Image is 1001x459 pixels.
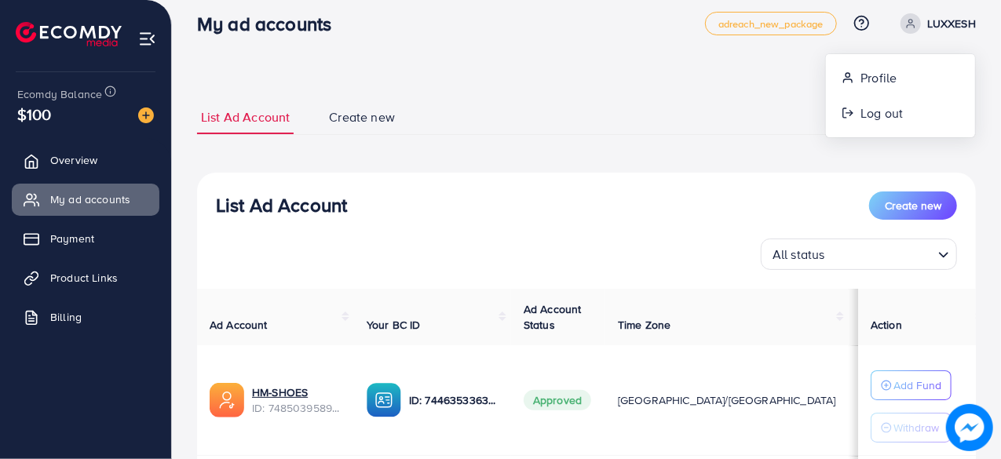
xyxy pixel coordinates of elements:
span: Ecomdy Balance [17,86,102,102]
span: ID: 7485039589481037831 [252,400,342,416]
ul: LUXXESH [825,53,976,138]
img: logo [16,22,122,46]
span: Approved [524,390,591,410]
span: Ad Account Status [524,301,582,333]
span: Action [871,317,902,333]
p: ID: 7446353363467288577 [409,391,499,410]
a: Payment [12,223,159,254]
a: Overview [12,144,159,176]
a: adreach_new_package [705,12,837,35]
span: Create new [329,108,395,126]
p: LUXXESH [927,14,976,33]
span: Billing [50,309,82,325]
span: My ad accounts [50,191,130,207]
span: $100 [17,103,52,126]
span: Overview [50,152,97,168]
h3: My ad accounts [197,13,344,35]
p: Withdraw [893,418,939,437]
span: [GEOGRAPHIC_DATA]/[GEOGRAPHIC_DATA] [618,392,836,408]
button: Create new [869,191,957,220]
a: LUXXESH [894,13,976,34]
img: ic-ba-acc.ded83a64.svg [367,383,401,417]
button: Withdraw [871,413,952,443]
h3: List Ad Account [216,194,347,217]
div: Search for option [761,239,957,270]
span: Ad Account [210,317,268,333]
img: image [138,107,154,123]
button: Add Fund [871,370,952,400]
img: ic-ads-acc.e4c84228.svg [210,383,244,417]
a: Product Links [12,262,159,293]
span: Create new [885,198,941,213]
span: Your BC ID [367,317,421,333]
span: List Ad Account [201,108,290,126]
p: Add Fund [893,376,941,395]
span: Product Links [50,270,118,286]
span: Log out [860,104,903,122]
span: Profile [860,68,897,87]
span: All status [769,243,828,266]
span: adreach_new_package [718,19,824,29]
img: menu [138,30,156,48]
img: image [946,404,993,451]
span: Time Zone [618,317,670,333]
span: Payment [50,231,94,246]
a: My ad accounts [12,184,159,215]
input: Search for option [830,240,932,266]
a: Billing [12,301,159,333]
a: HM-SHOES [252,384,342,400]
div: <span class='underline'>HM-SHOES</span></br>7485039589481037831 [252,384,342,417]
